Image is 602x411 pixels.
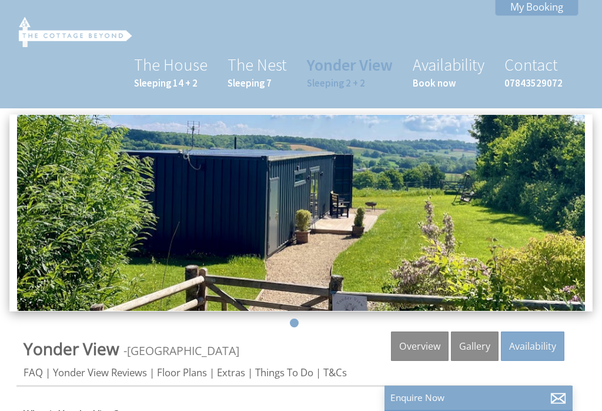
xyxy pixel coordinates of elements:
p: Enquire Now [390,392,567,404]
a: Contact07843529072 [504,54,563,90]
a: Gallery [451,332,499,361]
a: Extras [217,366,245,379]
small: Sleeping 2 + 2 [307,77,393,90]
a: Things To Do [255,366,313,379]
a: T&Cs [323,366,347,379]
small: Book now [413,77,484,90]
a: Yonder View Reviews [53,366,147,379]
small: Sleeping 14 + 2 [134,77,208,90]
small: 07843529072 [504,77,563,90]
img: The Cottage Beyond [16,15,134,48]
span: - [123,343,239,359]
small: Sleeping 7 [228,77,287,90]
a: Yonder ViewSleeping 2 + 2 [307,54,393,90]
a: AvailabilityBook now [413,54,484,90]
a: The NestSleeping 7 [228,54,287,90]
a: Overview [391,332,449,361]
span: Yonder View [24,337,119,360]
a: FAQ [24,366,43,379]
a: [GEOGRAPHIC_DATA] [127,343,239,359]
a: Yonder View [24,337,123,360]
a: Availability [501,332,564,361]
a: Floor Plans [157,366,207,379]
a: The HouseSleeping 14 + 2 [134,54,208,90]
